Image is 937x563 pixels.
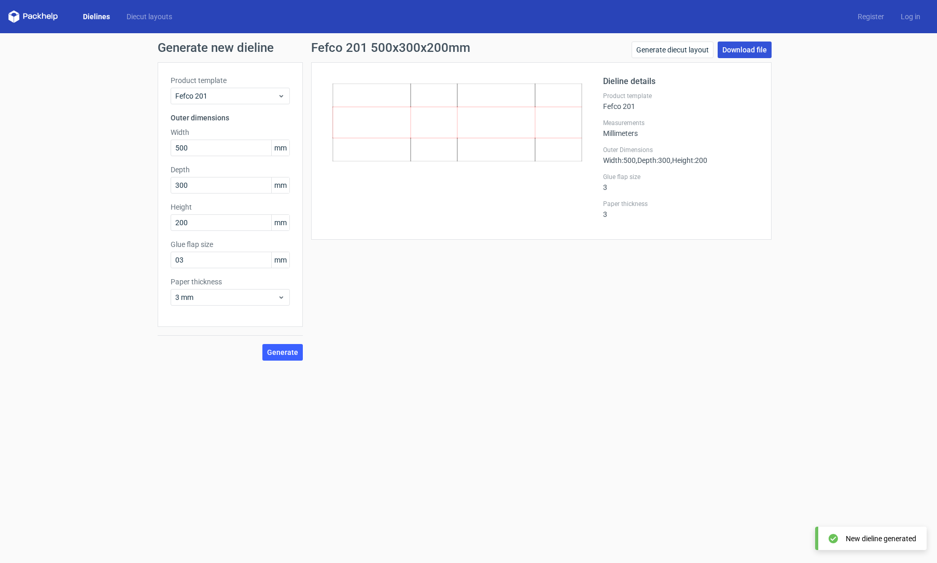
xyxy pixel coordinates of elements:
[175,91,277,101] span: Fefco 201
[603,75,759,88] h2: Dieline details
[171,202,290,212] label: Height
[171,113,290,123] h3: Outer dimensions
[718,42,772,58] a: Download file
[603,146,759,154] label: Outer Dimensions
[171,127,290,138] label: Width
[632,42,714,58] a: Generate diecut layout
[118,11,180,22] a: Diecut layouts
[271,215,289,230] span: mm
[271,177,289,193] span: mm
[262,344,303,361] button: Generate
[603,156,636,164] span: Width : 500
[603,200,759,208] label: Paper thickness
[75,11,118,22] a: Dielines
[603,200,759,218] div: 3
[175,292,277,303] span: 3 mm
[171,277,290,287] label: Paper thickness
[846,533,916,544] div: New dieline generated
[271,140,289,156] span: mm
[603,92,759,100] label: Product template
[171,75,290,86] label: Product template
[171,239,290,250] label: Glue flap size
[158,42,780,54] h1: Generate new dieline
[670,156,707,164] span: , Height : 200
[603,173,759,181] label: Glue flap size
[603,119,759,127] label: Measurements
[603,92,759,111] div: Fefco 201
[603,173,759,191] div: 3
[892,11,929,22] a: Log in
[311,42,470,54] h1: Fefco 201 500x300x200mm
[636,156,670,164] span: , Depth : 300
[171,164,290,175] label: Depth
[603,119,759,138] div: Millimeters
[849,11,892,22] a: Register
[271,252,289,268] span: mm
[267,349,298,356] span: Generate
